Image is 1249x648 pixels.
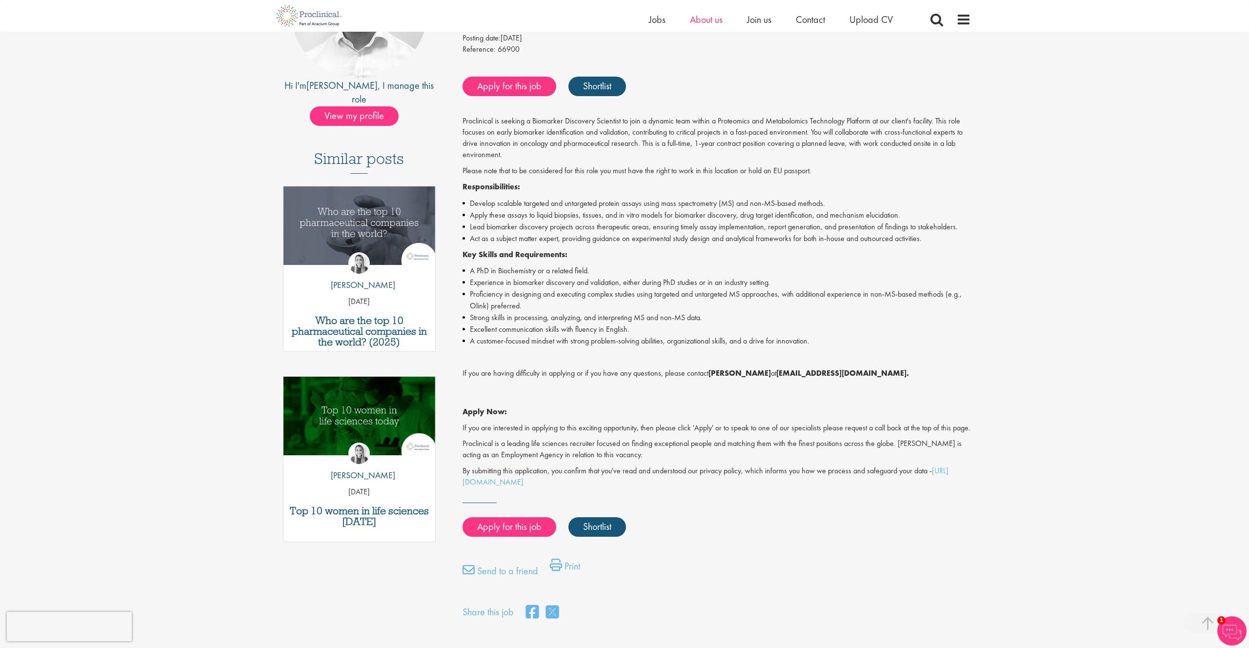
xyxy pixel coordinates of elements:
[463,249,567,260] strong: Key Skills and Requirements:
[649,13,665,26] a: Jobs
[306,79,378,92] a: [PERSON_NAME]
[463,466,971,488] p: By submitting this application, you confirm that you've read and understood our privacy policy, w...
[463,605,514,619] label: Share this job
[463,423,971,434] p: If you are interested in applying to this exciting opportunity, then please click 'Apply' or to s...
[546,602,559,623] a: share on twitter
[310,106,399,126] span: View my profile
[283,377,435,455] img: Top 10 women in life sciences today
[463,198,971,209] li: Develop scalable targeted and untargeted protein assays using mass spectrometry (MS) and non-MS-b...
[463,221,971,233] li: Lead biomarker discovery projects across therapeutic areas, ensuring timely assay implementation,...
[463,116,971,160] p: Proclinical is seeking a Biomarker Discovery Scientist to join a dynamic team within a Proteomics...
[796,13,825,26] a: Contact
[314,150,404,174] h3: Similar posts
[463,517,556,537] a: Apply for this job
[463,182,520,192] strong: Responsibilities:
[708,368,771,378] strong: [PERSON_NAME]
[283,296,435,307] p: [DATE]
[1217,616,1247,646] img: Chatbot
[463,265,971,277] li: A PhD in Biochemistry or a related field.
[283,186,435,273] a: Link to a post
[463,312,971,324] li: Strong skills in processing, analyzing, and interpreting MS and non-MS data.
[463,564,538,583] a: Send to a friend
[463,116,971,487] div: Job description
[463,77,556,96] a: Apply for this job
[463,209,971,221] li: Apply these assays to liquid biopsies, tissues, and in vitro models for biomarker discovery, drug...
[323,469,395,482] p: [PERSON_NAME]
[288,506,430,527] a: Top 10 women in life sciences [DATE]
[550,559,580,578] a: Print
[323,443,395,486] a: Hannah Burke [PERSON_NAME]
[849,13,893,26] a: Upload CV
[526,602,539,623] a: share on facebook
[568,517,626,537] a: Shortlist
[463,165,971,177] p: Please note that to be considered for this role you must have the right to work in this location ...
[747,13,771,26] a: Join us
[463,288,971,312] li: Proficiency in designing and executing complex studies using targeted and untargeted MS approache...
[463,368,971,379] p: If you are having difficulty in applying or if you have any questions, please contact at
[278,79,441,106] div: Hi I'm , I manage this role
[463,33,971,44] div: [DATE]
[690,13,723,26] a: About us
[568,77,626,96] a: Shortlist
[776,368,909,378] strong: [EMAIL_ADDRESS][DOMAIN_NAME].
[463,44,496,55] label: Reference:
[463,324,971,335] li: Excellent communication skills with fluency in English.
[498,44,520,54] span: 66900
[288,315,430,347] a: Who are the top 10 pharmaceutical companies in the world? (2025)
[463,277,971,288] li: Experience in biomarker discovery and validation, either during PhD studies or in an industry set...
[283,377,435,463] a: Link to a post
[7,612,132,641] iframe: reCAPTCHA
[283,186,435,265] img: Top 10 pharmaceutical companies in the world 2025
[463,466,948,487] a: [URL][DOMAIN_NAME]
[310,108,408,121] a: View my profile
[463,33,501,43] span: Posting date:
[323,252,395,296] a: Hannah Burke [PERSON_NAME]
[323,279,395,291] p: [PERSON_NAME]
[463,233,971,244] li: Act as a subject matter expert, providing guidance on experimental study design and analytical fr...
[463,406,507,417] strong: Apply Now:
[1217,616,1226,625] span: 1
[463,438,971,461] p: Proclinical is a leading life sciences recruiter focused on finding exceptional people and matchi...
[283,486,435,498] p: [DATE]
[348,252,370,274] img: Hannah Burke
[348,443,370,464] img: Hannah Burke
[463,335,971,347] li: A customer-focused mindset with strong problem-solving abilities, organizational skills, and a dr...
